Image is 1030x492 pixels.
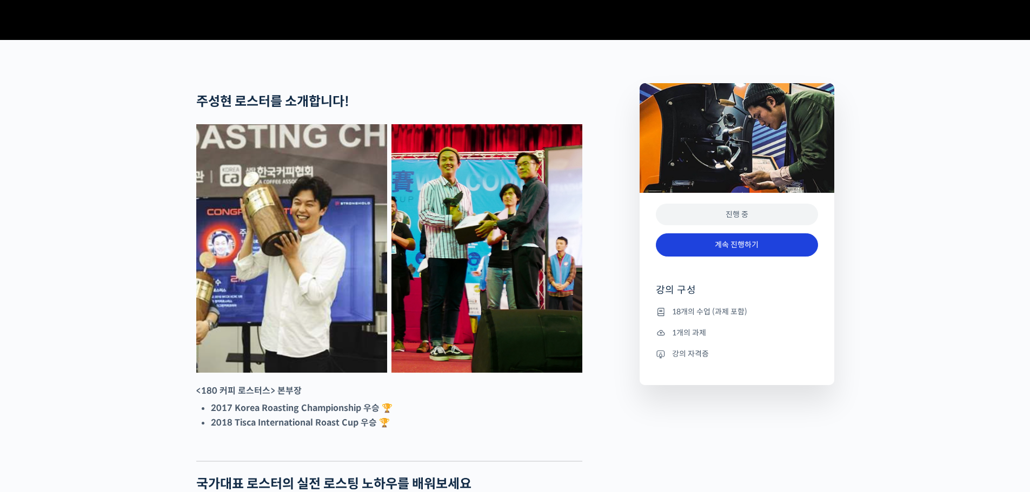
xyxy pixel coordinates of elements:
[34,359,41,367] span: 홈
[211,417,390,428] strong: 2018 Tisca International Roast Cup 우승 🏆
[656,284,818,305] h4: 강의 구성
[656,233,818,257] a: 계속 진행하기
[71,342,139,369] a: 대화
[656,326,818,339] li: 1개의 과제
[196,385,302,396] strong: <180 커피 로스터스> 본부장
[139,342,208,369] a: 설정
[99,359,112,368] span: 대화
[656,305,818,318] li: 18개의 수업 (과제 포함)
[196,476,471,492] strong: 국가대표 로스터의 실전 로스팅 노하우를 배워보세요
[167,359,180,367] span: 설정
[656,347,818,360] li: 강의 자격증
[3,342,71,369] a: 홈
[196,93,349,110] strong: 주성현 로스터를 소개합니다!
[656,204,818,226] div: 진행 중
[211,402,393,414] strong: 2017 Korea Roasting Championship 우승 🏆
